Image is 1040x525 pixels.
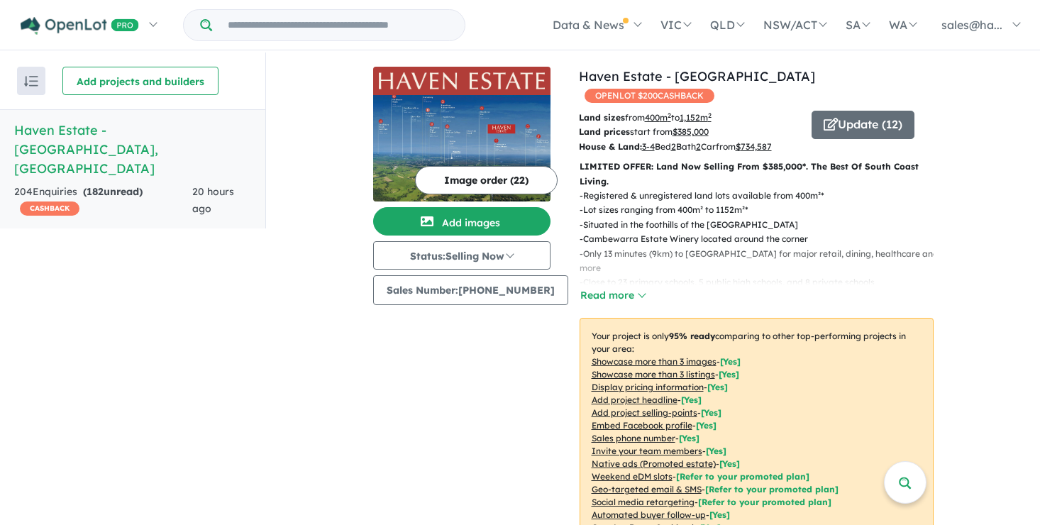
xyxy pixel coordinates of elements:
[696,141,701,152] u: 2
[580,218,945,232] p: - Situated in the foothills of the [GEOGRAPHIC_DATA]
[21,17,139,35] img: Openlot PRO Logo White
[592,407,697,418] u: Add project selling-points
[592,356,717,367] u: Showcase more than 3 images
[373,95,551,201] img: Haven Estate - Cambewarra
[24,76,38,87] img: sort.svg
[592,497,695,507] u: Social media retargeting
[215,10,462,40] input: Try estate name, suburb, builder or developer
[580,275,945,289] p: - Close to 23 primary schools, 5 public high schools, and 8 private schools
[580,189,945,203] p: - Registered & unregistered land lots available from 400m²*
[579,126,630,137] b: Land prices
[415,166,558,194] button: Image order (22)
[812,111,914,139] button: Update (12)
[696,420,717,431] span: [ Yes ]
[676,471,809,482] span: [Refer to your promoted plan]
[671,112,712,123] span: to
[736,141,772,152] u: $ 734,587
[192,185,234,215] span: 20 hours ago
[706,446,726,456] span: [ Yes ]
[698,497,831,507] span: [Refer to your promoted plan]
[592,471,673,482] u: Weekend eDM slots
[379,72,545,89] img: Haven Estate - Cambewarra Logo
[580,160,934,189] p: LIMITED OFFER: Land Now Selling From $385,000*. The Best Of South Coast Living.
[20,201,79,216] span: CASHBACK
[719,369,739,380] span: [ Yes ]
[719,458,740,469] span: [Yes]
[681,394,702,405] span: [ Yes ]
[592,458,716,469] u: Native ads (Promoted estate)
[580,287,646,304] button: Read more
[580,232,945,246] p: - Cambewarra Estate Winery located around the corner
[579,140,801,154] p: Bed Bath Car from
[373,207,551,236] button: Add images
[680,112,712,123] u: 1,152 m
[668,111,671,119] sup: 2
[373,275,568,305] button: Sales Number:[PHONE_NUMBER]
[592,446,702,456] u: Invite your team members
[673,126,709,137] u: $ 385,000
[373,241,551,270] button: Status:Selling Now
[579,68,815,84] a: Haven Estate - [GEOGRAPHIC_DATA]
[592,509,706,520] u: Automated buyer follow-up
[579,112,625,123] b: Land sizes
[592,382,704,392] u: Display pricing information
[579,141,642,152] b: House & Land:
[592,433,675,443] u: Sales phone number
[14,121,251,178] h5: Haven Estate - [GEOGRAPHIC_DATA] , [GEOGRAPHIC_DATA]
[707,382,728,392] span: [ Yes ]
[705,484,839,494] span: [Refer to your promoted plan]
[671,141,676,152] u: 2
[592,369,715,380] u: Showcase more than 3 listings
[14,184,192,218] div: 204 Enquir ies
[709,509,730,520] span: [Yes]
[669,331,715,341] b: 95 % ready
[83,185,143,198] strong: ( unread)
[592,484,702,494] u: Geo-targeted email & SMS
[592,394,677,405] u: Add project headline
[580,203,945,217] p: - Lot sizes ranging from 400m² to 1152m²*
[87,185,104,198] span: 182
[579,111,801,125] p: from
[592,420,692,431] u: Embed Facebook profile
[720,356,741,367] span: [ Yes ]
[679,433,699,443] span: [ Yes ]
[579,125,801,139] p: start from
[708,111,712,119] sup: 2
[941,18,1002,32] span: sales@ha...
[642,141,655,152] u: 3-4
[645,112,671,123] u: 400 m
[585,89,714,103] span: OPENLOT $ 200 CASHBACK
[62,67,218,95] button: Add projects and builders
[373,67,551,201] a: Haven Estate - Cambewarra LogoHaven Estate - Cambewarra
[701,407,721,418] span: [ Yes ]
[580,247,945,276] p: - Only 13 minutes (9km) to [GEOGRAPHIC_DATA] for major retail, dining, healthcare and more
